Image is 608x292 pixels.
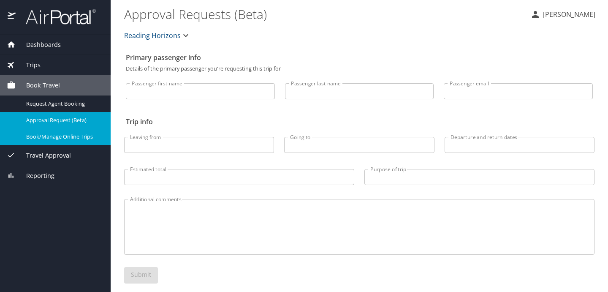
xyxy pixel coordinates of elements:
button: Reading Horizons [121,27,194,44]
span: Request Agent Booking [26,100,100,108]
button: [PERSON_NAME] [527,7,599,22]
span: Travel Approval [16,151,71,160]
p: [PERSON_NAME] [540,9,595,19]
span: Book Travel [16,81,60,90]
span: Approval Request (Beta) [26,116,100,124]
img: airportal-logo.png [16,8,96,25]
span: Reporting [16,171,54,180]
span: Trips [16,60,41,70]
h2: Trip info [126,115,593,128]
p: Details of the primary passenger you're requesting this trip for [126,66,593,71]
img: icon-airportal.png [8,8,16,25]
span: Dashboards [16,40,61,49]
h2: Primary passenger info [126,51,593,64]
span: Reading Horizons [124,30,181,41]
h1: Approval Requests (Beta) [124,1,524,27]
span: Book/Manage Online Trips [26,133,100,141]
